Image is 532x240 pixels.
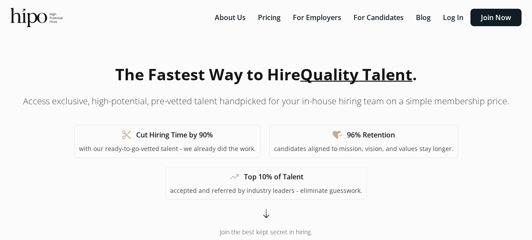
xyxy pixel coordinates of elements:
h1: Top 10% of Talent [244,171,303,182]
button: For Candidates [348,9,409,26]
span: Join the best kept secret in hiring. [220,228,312,237]
h1: The Fastest Way to Hire . [115,63,417,86]
p: with our ready-to-go-vetted talent - we already did the work. [79,144,256,153]
span: content_cut [121,130,132,140]
button: About Us [209,9,251,26]
a: Join Now [470,13,522,22]
span: heart_check [332,130,343,140]
span: trending_up [229,171,240,182]
button: For Employers [288,9,347,26]
h1: 96% Retention [347,130,395,140]
a: For Candidates [348,13,411,22]
button: Join Now [470,9,522,26]
a: Blog [411,13,438,22]
a: For Employers [288,13,348,22]
span: Quality Talent [300,64,412,85]
p: Access exclusive, high-potential, pre-vetted talent handpicked for your in-house hiring team on a... [23,95,509,107]
h1: Cut Hiring Time by 90% [136,130,213,140]
p: candidates aligned to mission, vision, and values stay longer. [274,144,453,153]
button: Blog [411,9,436,26]
a: Log In [438,13,470,22]
a: About Us [209,13,253,22]
button: Log In [438,9,469,26]
button: Pricing [253,9,286,26]
img: official-logo [10,8,62,27]
a: Pricing [253,13,288,22]
span: arrow_cool_down [261,209,271,219]
p: accepted and referred by industry leaders - eliminate guesswork. [170,186,362,195]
